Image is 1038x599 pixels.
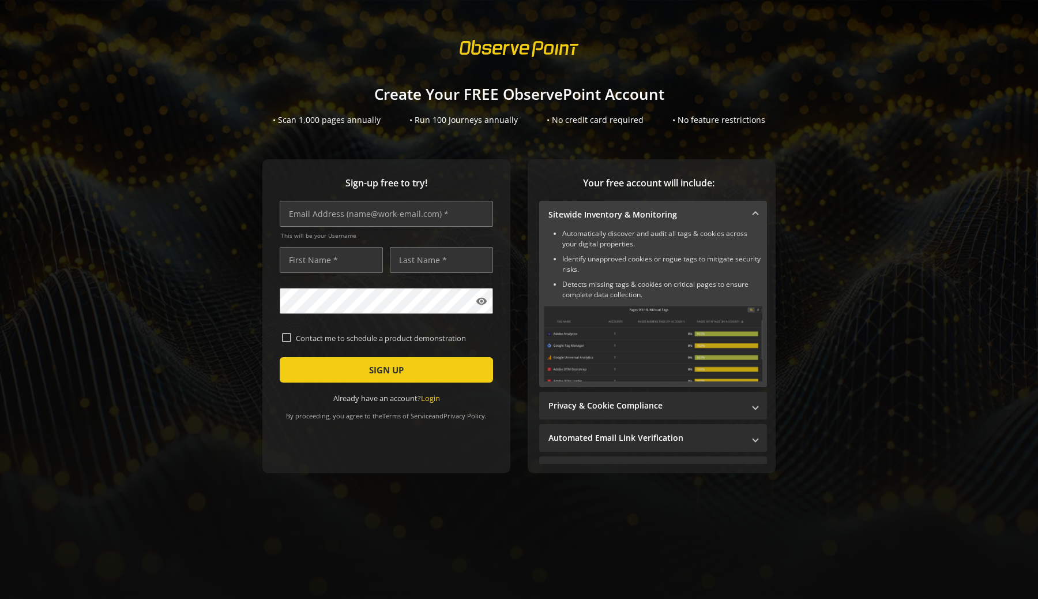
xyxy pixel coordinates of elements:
[548,400,744,411] mat-panel-title: Privacy & Cookie Compliance
[382,411,432,420] a: Terms of Service
[539,201,767,229] mat-expansion-panel-header: Sitewide Inventory & Monitoring
[409,114,518,126] div: • Run 100 Journeys annually
[548,432,744,444] mat-panel-title: Automated Email Link Verification
[672,114,765,126] div: • No feature restrictions
[280,357,493,383] button: SIGN UP
[280,404,493,420] div: By proceeding, you agree to the and .
[544,306,762,381] img: Sitewide Inventory & Monitoring
[281,231,493,239] span: This will be your Username
[390,247,493,273] input: Last Name *
[548,209,744,220] mat-panel-title: Sitewide Inventory & Monitoring
[280,247,383,273] input: First Name *
[547,114,644,126] div: • No credit card required
[562,254,762,275] li: Identify unapproved cookies or rogue tags to mitigate security risks.
[539,392,767,420] mat-expansion-panel-header: Privacy & Cookie Compliance
[476,295,487,307] mat-icon: visibility
[562,229,762,249] li: Automatically discover and audit all tags & cookies across your digital properties.
[291,333,491,343] label: Contact me to schedule a product demonstration
[539,424,767,452] mat-expansion-panel-header: Automated Email Link Verification
[421,393,440,403] a: Login
[369,360,404,380] span: SIGN UP
[539,456,767,484] mat-expansion-panel-header: Performance Monitoring with Web Vitals
[280,177,493,190] span: Sign-up free to try!
[280,201,493,227] input: Email Address (name@work-email.com) *
[280,393,493,404] div: Already have an account?
[273,114,381,126] div: • Scan 1,000 pages annually
[539,177,758,190] span: Your free account will include:
[562,279,762,300] li: Detects missing tags & cookies on critical pages to ensure complete data collection.
[539,229,767,387] div: Sitewide Inventory & Monitoring
[443,411,485,420] a: Privacy Policy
